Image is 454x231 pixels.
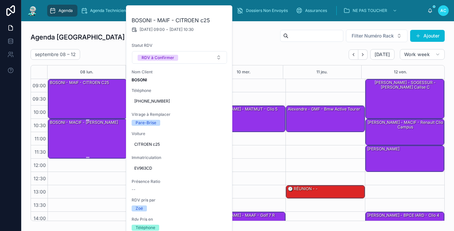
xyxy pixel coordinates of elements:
span: CITROEN c25 [134,142,225,147]
div: [PERSON_NAME] - SOGESSUR - [PERSON_NAME] callse c [367,80,444,91]
div: [PERSON_NAME] - MATMUT - Clio 5 [207,106,285,132]
div: [PERSON_NAME] - MACIF - Renault clio campus [366,119,444,145]
span: [DATE] [375,51,390,57]
a: Rack [173,5,199,17]
a: Assurances [294,5,332,17]
div: BOSONI - MACIF - [PERSON_NAME] [48,119,127,158]
div: [PERSON_NAME] [367,146,400,152]
div: RDV à Confirmer [142,55,174,61]
div: Pare-Brise [136,120,156,126]
strong: BOSONI [132,77,147,82]
a: Cadeaux [200,5,233,17]
button: Select Button [346,30,407,42]
span: Statut RDV [132,43,227,48]
span: Assurances [305,8,327,13]
span: - [166,27,168,32]
button: [DATE] [370,49,395,60]
span: EV963CD [134,166,225,171]
h2: BOSONI - MAIF - CITROEN c25 [132,16,227,24]
a: Dossiers Non Envoyés [235,5,292,17]
span: 09:30 [31,96,48,102]
div: 🕒 RÉUNION - - [286,186,365,198]
span: 09:00 [31,83,48,88]
span: NE PAS TOUCHER [353,8,387,13]
div: [PERSON_NAME] - MACIF - Renault clio campus [367,119,444,130]
span: Immatriculation [132,155,227,160]
span: 13:30 [32,202,48,208]
a: Agenda [47,5,77,17]
span: [DATE] 10:30 [170,27,194,32]
span: Vitrage à Remplacer [132,112,227,117]
button: Ajouter [410,30,445,42]
div: [PERSON_NAME] - MATMUT - Clio 5 [208,106,278,112]
span: -- [132,187,136,192]
span: 12:00 [32,162,48,168]
a: Agenda Technicien [79,5,131,17]
span: Agenda Technicien [90,8,126,13]
button: 08 lun. [80,65,93,79]
a: NE PAS TOUCHER [341,5,400,17]
span: RDV pris par [132,197,227,203]
div: BOSONI - MAIF - CITROEN c25 [48,79,127,118]
div: Téléphone [136,225,155,231]
div: Zoé [136,205,143,211]
h2: septembre 08 – 12 [35,51,76,58]
div: [PERSON_NAME] [366,146,444,172]
button: Next [358,49,368,60]
button: 10 mer. [237,65,251,79]
span: 12:30 [32,176,48,181]
span: Agenda [58,8,73,13]
span: 10:00 [32,109,48,115]
div: scrollable content [44,3,427,18]
button: Select Button [132,51,227,64]
span: 13:00 [32,189,48,194]
span: Voiture [132,131,227,136]
button: 11 jeu. [316,65,328,79]
img: App logo [27,5,39,16]
span: Dossiers Non Envoyés [246,8,288,13]
div: Alexendre - GMF - bmw active tourer [286,106,365,132]
div: BOSONI - MAIF - CITROEN c25 [49,80,110,86]
span: 11:30 [33,149,48,155]
span: Nom Client [132,69,227,75]
span: 10:30 [32,122,48,128]
button: Back [349,49,358,60]
div: [PERSON_NAME] - BPCE IARD - Clio 4 [367,212,440,218]
span: Filter Numéro Rack [352,33,394,39]
div: Alexendre - GMF - bmw active tourer [287,106,361,112]
span: Work week [404,51,430,57]
span: Rdv Pris en [132,217,227,222]
span: Téléphone [132,88,227,93]
span: 14:00 [32,215,48,221]
span: AC [440,8,446,13]
div: [PERSON_NAME] - MAAF - Golf 7 r [208,212,276,218]
span: Présence Ratio [132,179,227,184]
span: [DATE] 09:00 [140,27,165,32]
div: BOSONI - MACIF - [PERSON_NAME] [49,119,119,125]
h1: Agenda [GEOGRAPHIC_DATA] [31,33,125,42]
div: 🕒 RÉUNION - - [287,186,318,192]
button: Work week [400,49,445,60]
span: [PHONE_NUMBER] [134,99,225,104]
a: RDV Annulés [132,5,172,17]
button: 12 ven. [394,65,407,79]
div: [PERSON_NAME] - SOGESSUR - [PERSON_NAME] callse c [366,79,444,118]
span: 11:00 [33,136,48,141]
